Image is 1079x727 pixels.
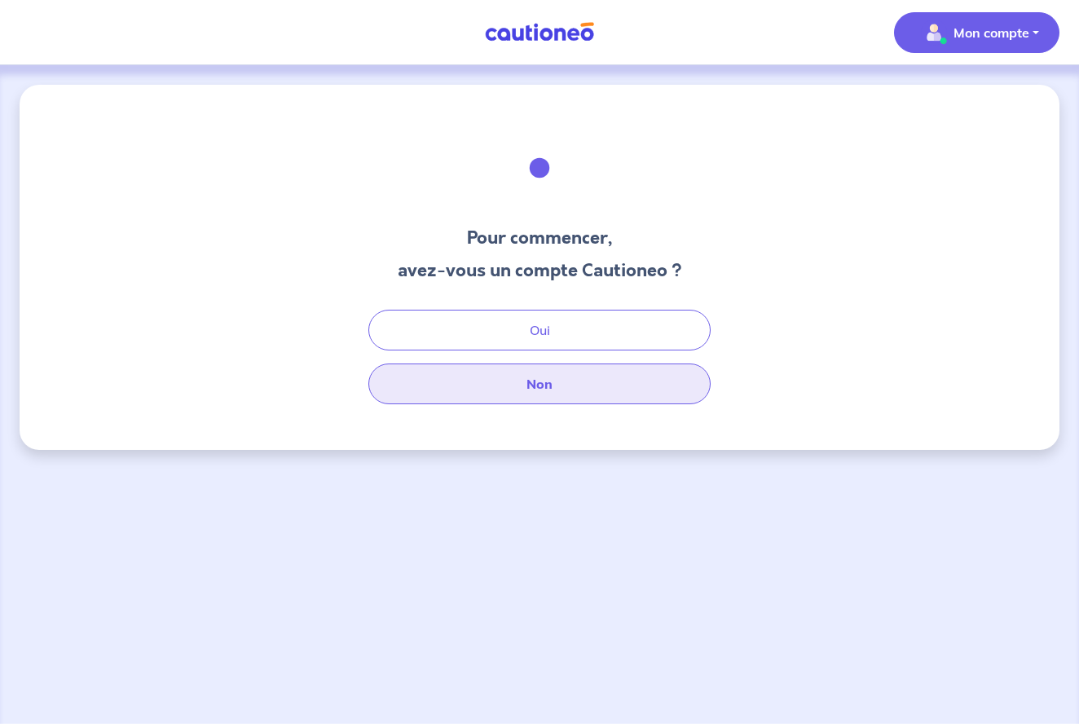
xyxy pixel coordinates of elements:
[921,20,947,46] img: illu_account_valid_menu.svg
[398,258,682,284] h3: avez-vous un compte Cautioneo ?
[368,310,711,350] button: Oui
[398,225,682,251] h3: Pour commencer,
[953,23,1029,42] p: Mon compte
[478,22,601,42] img: Cautioneo
[368,363,711,404] button: Non
[894,12,1059,53] button: illu_account_valid_menu.svgMon compte
[495,124,584,212] img: illu_welcome.svg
